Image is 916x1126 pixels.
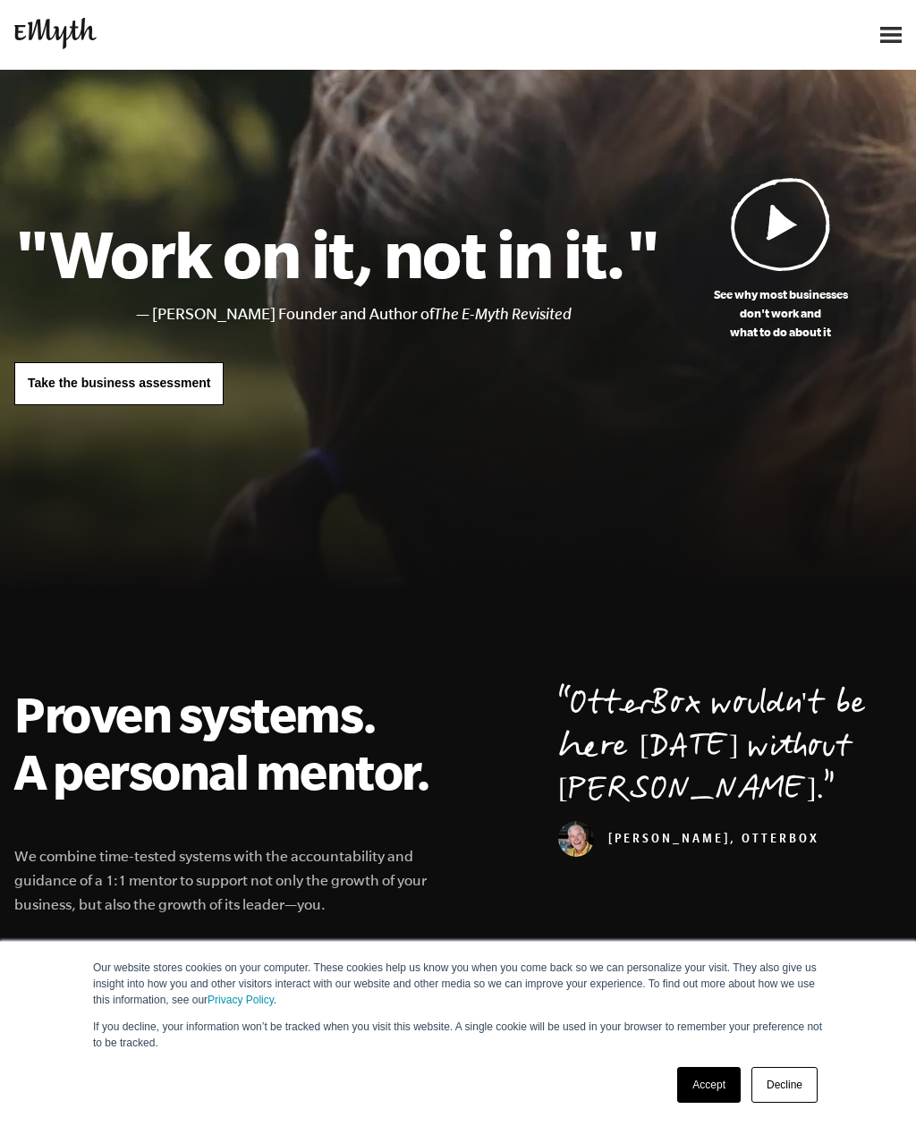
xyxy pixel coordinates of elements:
[14,844,451,917] p: We combine time-tested systems with the accountability and guidance of a 1:1 mentor to support no...
[751,1067,818,1103] a: Decline
[677,1067,741,1103] a: Accept
[558,834,819,848] cite: [PERSON_NAME], OtterBox
[208,994,274,1006] a: Privacy Policy
[880,27,902,43] img: Open Menu
[659,177,902,342] a: See why most businessesdon't work andwhat to do about it
[434,305,572,323] i: The E-Myth Revisited
[93,1019,823,1051] p: If you decline, your information won’t be tracked when you visit this website. A single cookie wi...
[558,821,594,857] img: Curt Richardson, OtterBox
[152,301,659,327] li: [PERSON_NAME] Founder and Author of
[558,685,902,814] p: OtterBox wouldn't be here [DATE] without [PERSON_NAME].
[659,285,902,342] p: See why most businesses don't work and what to do about it
[14,18,97,49] img: EMyth
[28,376,210,390] span: Take the business assessment
[93,960,823,1008] p: Our website stores cookies on your computer. These cookies help us know you when you come back so...
[14,685,451,800] h2: Proven systems. A personal mentor.
[731,177,831,271] img: Play Video
[14,214,659,292] h1: "Work on it, not in it."
[14,362,224,405] a: Take the business assessment
[671,15,859,55] iframe: Embedded CTA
